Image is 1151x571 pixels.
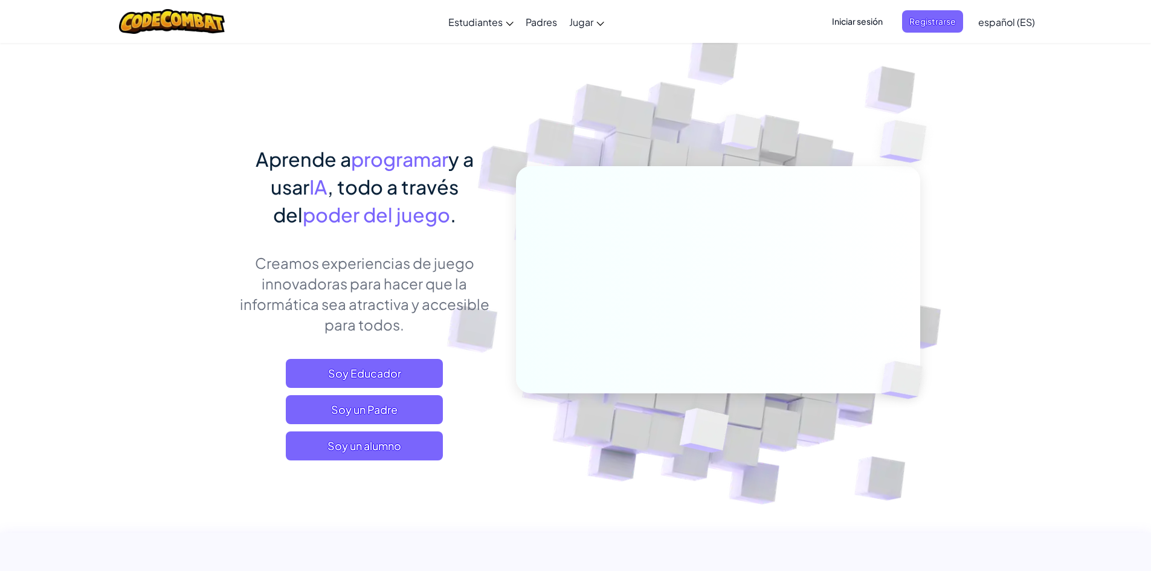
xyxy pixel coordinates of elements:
[825,10,890,33] button: Iniciar sesión
[972,5,1041,38] a: español (ES)
[286,431,443,460] button: Soy un alumno
[856,91,960,193] img: Overlap cubes
[902,10,963,33] button: Registrarse
[303,202,450,227] span: poder del juego
[309,175,327,199] span: IA
[231,253,498,335] p: Creamos experiencias de juego innovadoras para hacer que la informática sea atractiva y accesible...
[351,147,448,171] span: programar
[860,336,951,424] img: Overlap cubes
[448,16,503,28] span: Estudiantes
[286,359,443,388] a: Soy Educador
[256,147,351,171] span: Aprende a
[698,90,785,180] img: Overlap cubes
[286,395,443,424] a: Soy un Padre
[450,202,456,227] span: .
[442,5,520,38] a: Estudiantes
[273,175,459,227] span: , todo a través del
[563,5,610,38] a: Jugar
[569,16,593,28] span: Jugar
[520,5,563,38] a: Padres
[978,16,1035,28] span: español (ES)
[119,9,225,34] img: CodeCombat logo
[650,382,758,483] img: Overlap cubes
